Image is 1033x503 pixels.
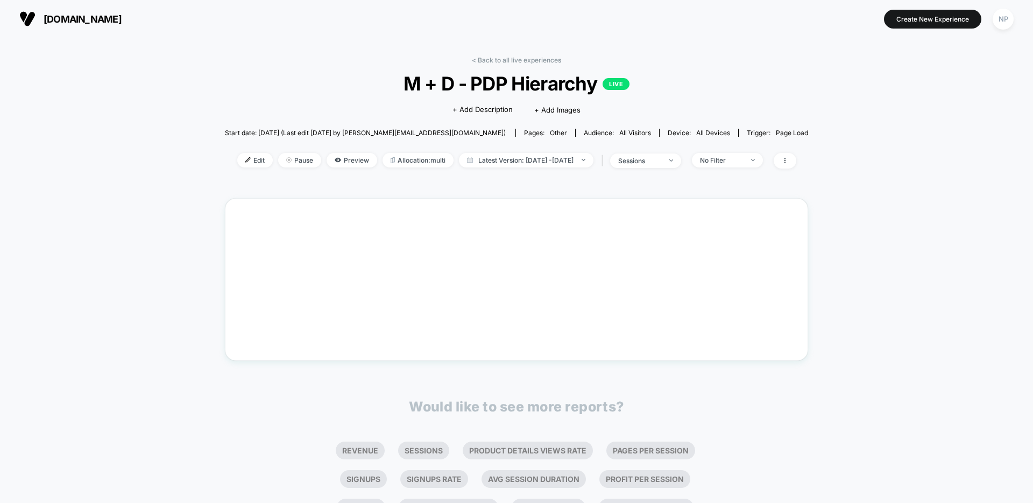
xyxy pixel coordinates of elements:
[472,56,561,64] a: < Back to all live experiences
[582,159,585,161] img: end
[618,157,661,165] div: sessions
[884,10,981,29] button: Create New Experience
[584,129,651,137] div: Audience:
[603,78,629,90] p: LIVE
[669,159,673,162] img: end
[225,129,506,137] span: Start date: [DATE] (Last edit [DATE] by [PERSON_NAME][EMAIL_ADDRESS][DOMAIN_NAME])
[751,159,755,161] img: end
[391,157,395,163] img: rebalance
[534,106,581,114] span: + Add Images
[747,129,808,137] div: Trigger:
[19,11,36,27] img: Visually logo
[467,157,473,163] img: calendar
[336,442,385,459] li: Revenue
[989,8,1017,30] button: NP
[482,470,586,488] li: Avg Session Duration
[459,153,593,167] span: Latest Version: [DATE] - [DATE]
[696,129,730,137] span: all devices
[599,470,690,488] li: Profit Per Session
[524,129,567,137] div: Pages:
[550,129,567,137] span: other
[16,10,125,27] button: [DOMAIN_NAME]
[340,470,387,488] li: Signups
[452,104,513,115] span: + Add Description
[278,153,321,167] span: Pause
[659,129,738,137] span: Device:
[993,9,1014,30] div: NP
[237,153,273,167] span: Edit
[776,129,808,137] span: Page Load
[599,153,610,169] span: |
[400,470,468,488] li: Signups Rate
[245,157,251,163] img: edit
[286,157,292,163] img: end
[44,13,122,25] span: [DOMAIN_NAME]
[606,442,695,459] li: Pages Per Session
[700,156,743,164] div: No Filter
[463,442,593,459] li: Product Details Views Rate
[409,399,624,415] p: Would like to see more reports?
[383,153,454,167] span: Allocation: multi
[398,442,449,459] li: Sessions
[327,153,377,167] span: Preview
[619,129,651,137] span: All Visitors
[254,72,779,95] span: M + D - PDP Hierarchy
